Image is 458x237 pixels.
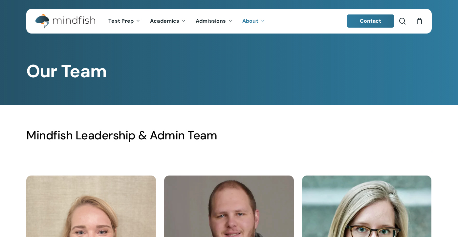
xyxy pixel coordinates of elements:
h1: Our Team [26,61,432,82]
a: Contact [347,14,394,28]
header: Main Menu [26,9,432,34]
span: Contact [360,17,382,24]
a: Test Prep [103,18,145,24]
h3: Mindfish Leadership & Admin Team [26,128,432,143]
span: Test Prep [108,17,134,24]
a: About [237,18,270,24]
span: About [242,17,258,24]
nav: Main Menu [103,9,270,34]
a: Academics [145,18,191,24]
a: Cart [416,17,423,25]
span: Academics [150,17,179,24]
a: Admissions [191,18,237,24]
span: Admissions [196,17,226,24]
